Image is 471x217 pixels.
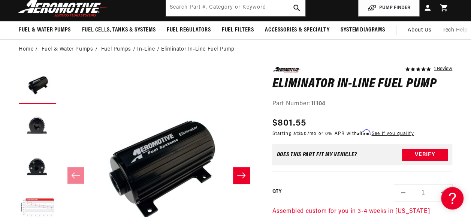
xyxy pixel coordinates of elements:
[233,167,250,184] button: Slide right
[76,21,161,39] summary: Fuel Cells, Tanks & Systems
[222,26,254,34] span: Fuel Filters
[272,189,281,195] label: QTY
[82,26,156,34] span: Fuel Cells, Tanks & Systems
[298,132,307,136] span: $50
[13,21,76,39] summary: Fuel & Water Pumps
[341,26,385,34] span: System Diagrams
[161,21,216,39] summary: Fuel Regulators
[272,130,414,137] p: Starting at /mo or 0% APR with .
[19,149,56,187] button: Load image 3 in gallery view
[19,45,33,54] a: Home
[259,21,335,39] summary: Accessories & Specialty
[167,26,211,34] span: Fuel Regulators
[272,78,452,90] h1: Eliminator In-Line Fuel Pump
[42,45,93,54] a: Fuel & Water Pumps
[216,21,259,39] summary: Fuel Filters
[443,26,467,34] span: Tech Help
[434,67,452,72] a: 1 reviews
[408,27,431,33] span: About Us
[311,101,326,107] strong: 11104
[335,21,390,39] summary: System Diagrams
[19,45,452,54] nav: breadcrumbs
[101,45,131,54] a: Fuel Pumps
[19,26,71,34] span: Fuel & Water Pumps
[357,130,370,135] span: Affirm
[137,45,161,54] li: In-Line
[67,167,84,184] button: Slide left
[19,67,56,104] button: Load image 1 in gallery view
[277,152,357,158] div: Does This part fit My vehicle?
[19,108,56,145] button: Load image 2 in gallery view
[402,149,448,161] button: Verify
[371,132,414,136] a: See if you qualify - Learn more about Affirm Financing (opens in modal)
[402,21,437,39] a: About Us
[161,45,235,54] li: Eliminator In-Line Fuel Pump
[272,207,452,217] p: Assembled custom for you in 3-4 weeks in [US_STATE]
[272,117,306,130] span: $801.55
[265,26,329,34] span: Accessories & Specialty
[272,99,452,109] div: Part Number:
